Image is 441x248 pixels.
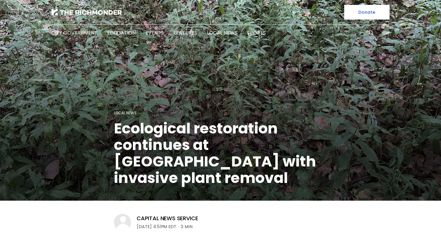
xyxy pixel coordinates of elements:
a: Features [173,29,197,36]
h1: Ecological restoration continues at [GEOGRAPHIC_DATA] with invasive plant removal [114,120,327,186]
time: [DATE] 4:51PM EDT [137,223,176,230]
a: Local News [114,110,137,115]
a: Sports [247,29,266,36]
img: The Richmonder [51,9,122,15]
a: Capital News Service [137,215,198,222]
button: Search this site [367,28,376,38]
iframe: portal-trigger [389,218,441,248]
span: 3 min [181,223,193,230]
a: Local News [207,29,237,36]
a: Donate [344,5,390,20]
a: Education [107,29,136,36]
a: Events [145,29,164,36]
a: City Government [51,29,97,36]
